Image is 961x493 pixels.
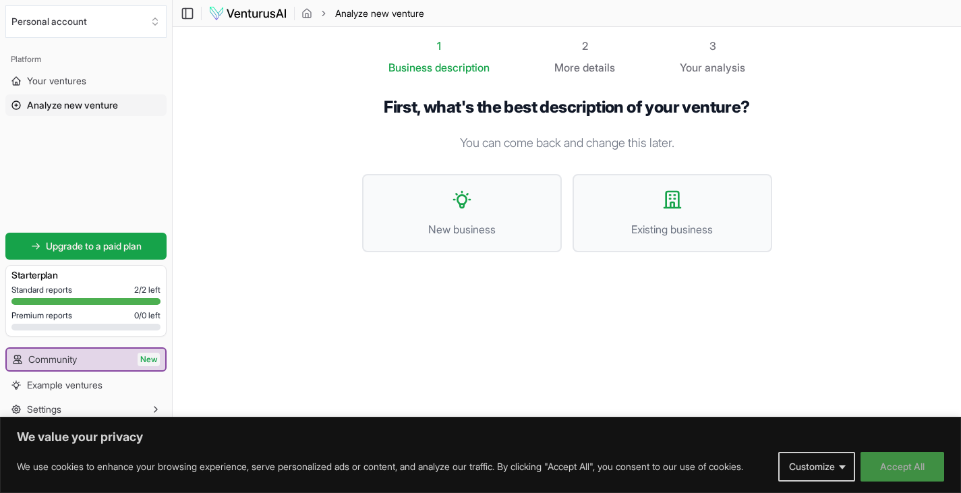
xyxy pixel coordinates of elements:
span: 0 / 0 left [134,310,161,321]
div: 1 [388,38,490,54]
span: Example ventures [27,378,103,392]
span: More [554,59,580,76]
span: Community [28,353,77,366]
img: logo [208,5,287,22]
div: Platform [5,49,167,70]
h1: First, what's the best description of your venture? [362,97,772,117]
span: Premium reports [11,310,72,321]
p: We value your privacy [17,429,944,445]
span: details [583,61,615,74]
nav: breadcrumb [301,7,424,20]
span: 2 / 2 left [134,285,161,295]
span: New business [377,221,547,237]
a: Your ventures [5,70,167,92]
button: Settings [5,399,167,420]
p: We use cookies to enhance your browsing experience, serve personalized ads or content, and analyz... [17,459,743,475]
span: Your ventures [27,74,86,88]
span: Standard reports [11,285,72,295]
span: Analyze new venture [335,7,424,20]
button: Select an organization [5,5,167,38]
span: Business [388,59,432,76]
p: You can come back and change this later. [362,134,772,152]
a: Upgrade to a paid plan [5,233,167,260]
span: description [435,61,490,74]
a: Analyze new venture [5,94,167,116]
span: Analyze new venture [27,98,118,112]
button: Customize [778,452,855,482]
a: CommunityNew [7,349,165,370]
a: Example ventures [5,374,167,396]
div: 3 [680,38,745,54]
span: analysis [705,61,745,74]
span: Existing business [587,221,757,237]
span: New [138,353,160,366]
h3: Starter plan [11,268,161,282]
div: 2 [554,38,615,54]
button: New business [362,174,562,252]
button: Existing business [573,174,772,252]
span: Upgrade to a paid plan [46,239,142,253]
button: Accept All [861,452,944,482]
span: Your [680,59,702,76]
span: Settings [27,403,61,416]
